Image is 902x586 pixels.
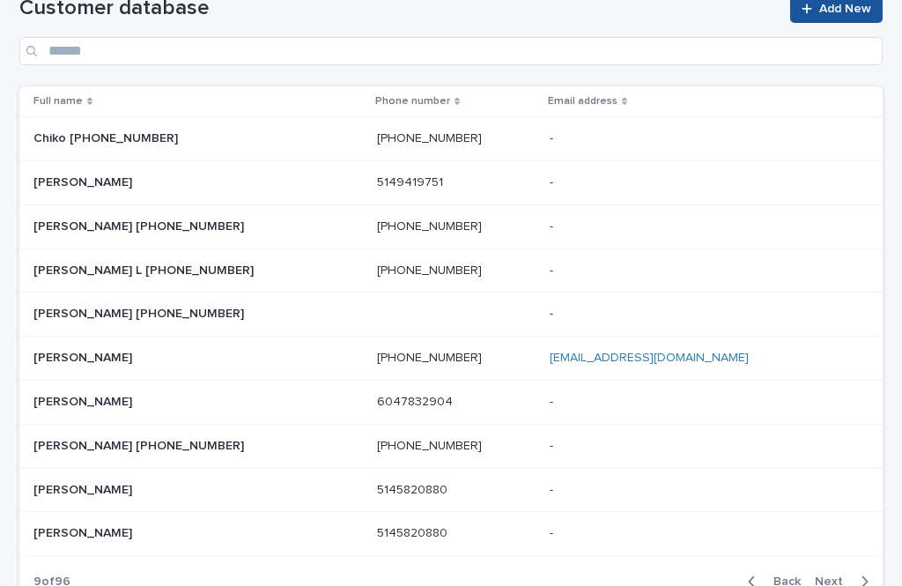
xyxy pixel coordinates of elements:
a: 5145820880 [377,527,447,539]
p: [PERSON_NAME] [33,391,136,410]
p: [PERSON_NAME] L [PHONE_NUMBER] [33,260,257,278]
p: [PERSON_NAME] [33,523,136,541]
tr: Chiko [PHONE_NUMBER]Chiko [PHONE_NUMBER] [PHONE_NUMBER] -- [19,117,883,161]
input: Search [19,37,883,65]
tr: [PERSON_NAME] [PHONE_NUMBER][PERSON_NAME] [PHONE_NUMBER] -- [19,293,883,337]
a: [EMAIL_ADDRESS][DOMAIN_NAME] [550,352,749,364]
a: [PHONE_NUMBER] [377,132,482,145]
p: [PERSON_NAME] [33,479,136,498]
p: - [550,260,557,278]
p: - [550,128,557,146]
tr: [PERSON_NAME][PERSON_NAME] [PHONE_NUMBER] [EMAIL_ADDRESS][DOMAIN_NAME] [19,337,883,381]
p: - [550,303,557,322]
tr: [PERSON_NAME][PERSON_NAME] 5149419751 -- [19,160,883,204]
a: 5149419751 [377,176,443,189]
tr: [PERSON_NAME][PERSON_NAME] 5145820880 -- [19,512,883,556]
a: [PHONE_NUMBER] [377,352,482,364]
tr: [PERSON_NAME][PERSON_NAME] 5145820880 -- [19,468,883,512]
p: [PERSON_NAME] [PHONE_NUMBER] [33,435,248,454]
p: [PERSON_NAME] [PHONE_NUMBER] [33,303,248,322]
a: 6047832904 [377,396,453,408]
p: [PERSON_NAME] [33,172,136,190]
p: [PERSON_NAME] [33,347,136,366]
p: - [550,172,557,190]
a: [PHONE_NUMBER] [377,440,482,452]
a: [PHONE_NUMBER] [377,264,482,277]
tr: [PERSON_NAME] L [PHONE_NUMBER][PERSON_NAME] L [PHONE_NUMBER] [PHONE_NUMBER] -- [19,248,883,293]
p: Chiko [PHONE_NUMBER] [33,128,181,146]
p: Full name [33,92,83,111]
p: - [550,523,557,541]
p: - [550,216,557,234]
tr: [PERSON_NAME] [PHONE_NUMBER][PERSON_NAME] [PHONE_NUMBER] [PHONE_NUMBER] -- [19,424,883,468]
p: - [550,479,557,498]
p: Email address [548,92,617,111]
tr: [PERSON_NAME] [PHONE_NUMBER][PERSON_NAME] [PHONE_NUMBER] [PHONE_NUMBER] -- [19,204,883,248]
a: 5145820880 [377,484,447,496]
p: - [550,391,557,410]
tr: [PERSON_NAME][PERSON_NAME] 6047832904 -- [19,380,883,424]
p: [PERSON_NAME] [PHONE_NUMBER] [33,216,248,234]
p: Phone number [375,92,450,111]
a: [PHONE_NUMBER] [377,220,482,233]
span: Add New [819,3,871,15]
p: - [550,435,557,454]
